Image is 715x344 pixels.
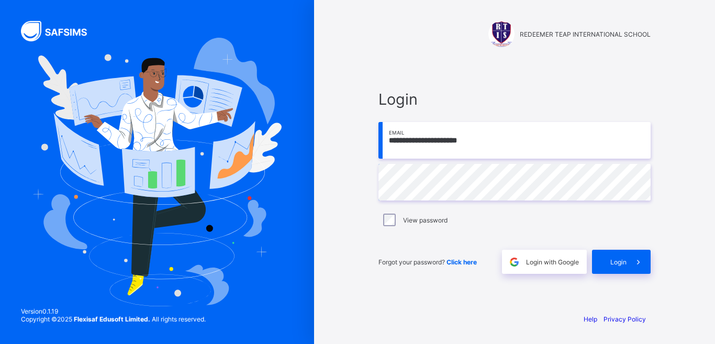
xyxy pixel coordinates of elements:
[32,38,282,306] img: Hero Image
[446,258,477,266] a: Click here
[21,315,206,323] span: Copyright © 2025 All rights reserved.
[21,21,99,41] img: SAFSIMS Logo
[610,258,627,266] span: Login
[520,30,651,38] span: REDEEMER TEAP INTERNATIONAL SCHOOL
[604,315,646,323] a: Privacy Policy
[21,307,206,315] span: Version 0.1.19
[378,258,477,266] span: Forgot your password?
[508,256,520,268] img: google.396cfc9801f0270233282035f929180a.svg
[403,216,448,224] label: View password
[74,315,150,323] strong: Flexisaf Edusoft Limited.
[584,315,597,323] a: Help
[378,90,651,108] span: Login
[526,258,579,266] span: Login with Google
